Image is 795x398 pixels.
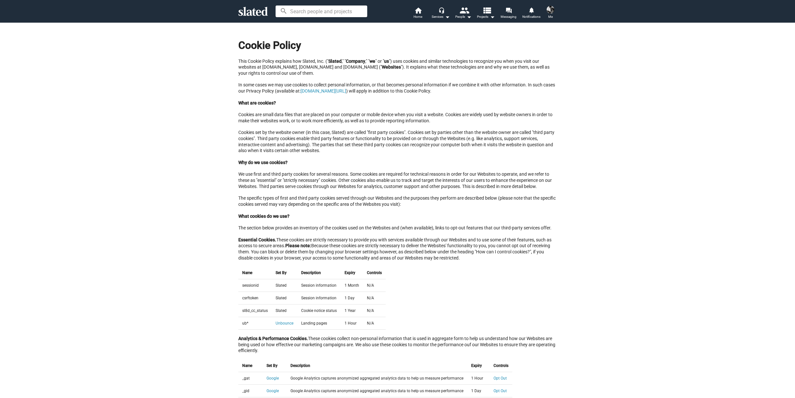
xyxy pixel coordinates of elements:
a: Unbounce [276,321,293,326]
button: Thien Marshall ThachMe [543,5,558,21]
th: Description [297,267,341,279]
th: Name [238,267,272,279]
th: Expiry [467,359,490,372]
input: Search people and projects [276,6,367,17]
strong: What are cookies? [238,100,276,105]
a: Google [267,376,279,381]
th: Set By [263,359,287,372]
p: These cookies are strictly necessary to provide you with services available through our Websites ... [238,237,557,261]
th: Name [238,359,263,372]
button: Projects [475,6,497,21]
mat-icon: arrow_drop_down [465,13,473,21]
p: We use first and third party cookies for several reasons. Some cookies are required for technical... [238,171,557,189]
td: Slated [272,279,297,292]
button: People [452,6,475,21]
td: csrftoken [238,292,272,304]
td: 1 Hour [341,317,363,330]
mat-icon: people [459,6,469,15]
p: In some cases we may use cookies to collect personal information, or that becomes personal inform... [238,82,557,94]
p: Cookies are small data files that are placed on your computer or mobile device when you visit a w... [238,112,557,124]
p: Cookies set by the website owner (in this case, Slated) are called "first party cookies". Cookies... [238,129,557,153]
strong: Why do we use cookies? [238,160,288,165]
td: N/A [363,304,386,317]
strong: Essential Cookies. [238,237,276,242]
td: Slated [272,292,297,304]
a: Opt Out [494,376,507,381]
a: Google [267,389,279,393]
div: People [455,13,471,21]
a: Opt Out [494,389,507,393]
td: Google Analytics captures anonymized aggregated analytics data to help us measure performance [287,385,467,397]
p: This Cookie Policy explains how Slated, Inc. (" ," " ," " " or " ") uses cookies and similar tech... [238,58,557,76]
td: N/A [363,292,386,304]
mat-icon: notifications [528,7,534,13]
a: Home [407,6,429,21]
td: _gid [238,385,263,397]
td: Landing pages [297,317,341,330]
p: The specific types of first and third party cookies served through our Websites and the purposes ... [238,195,557,207]
td: 1 Day [341,292,363,304]
td: N/A [363,317,386,330]
td: 1 Month [341,279,363,292]
strong: What cookies do we use? [238,214,290,219]
td: Slated [272,304,297,317]
div: Services [432,13,450,21]
mat-icon: arrow_drop_down [488,13,496,21]
th: Controls [490,359,512,372]
mat-icon: arrow_drop_down [443,13,451,21]
p: The section below provides an inventory of the cookies used on the Websites and (when available),... [238,225,557,231]
td: 1 Year [341,304,363,317]
td: 1 Hour [467,372,490,385]
a: Notifications [520,6,543,21]
span: Me [548,13,553,21]
th: Description [287,359,467,372]
a: [DOMAIN_NAME][URL] [301,88,346,94]
strong: Websites [382,64,401,70]
span: Home [414,13,422,21]
span: Projects [477,13,495,21]
td: 1 Day [467,385,490,397]
td: Session information [297,279,341,292]
th: Controls [363,267,386,279]
td: _gat [238,372,263,385]
td: N/A [363,279,386,292]
td: Cookie notice status [297,304,341,317]
strong: Slated [328,59,342,64]
strong: Company [346,59,365,64]
p: These cookies collect non-personal information that is used in aggregate form to help us understa... [238,336,557,354]
mat-icon: view_list [482,6,491,15]
strong: we [369,59,375,64]
th: Set By [272,267,297,279]
strong: Please note: [285,243,311,248]
th: Expiry [341,267,363,279]
mat-icon: home [414,6,422,14]
strong: us [384,59,389,64]
button: Services [429,6,452,21]
td: Session information [297,292,341,304]
td: sessionid [238,279,272,292]
img: Thien Marshall Thach [547,6,554,14]
mat-icon: forum [505,7,512,13]
span: Notifications [522,13,540,21]
td: sl8d_cc_status [238,304,272,317]
a: Messaging [497,6,520,21]
strong: Analytics & Performance Cookies. [238,336,308,341]
h1: Cookie Policy [238,33,557,52]
td: Google Analytics captures anonymized aggregated analytics data to help us measure performance [287,372,467,385]
span: Messaging [501,13,517,21]
mat-icon: headset_mic [438,7,444,13]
